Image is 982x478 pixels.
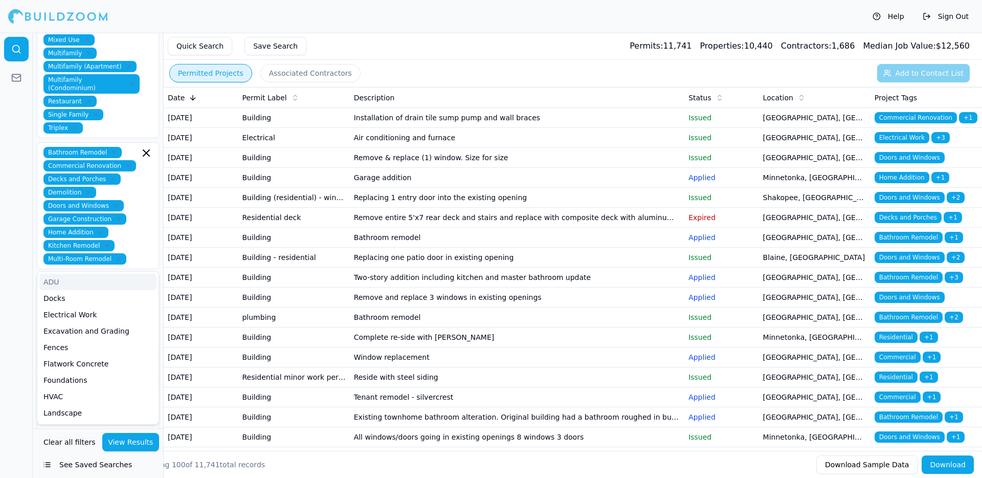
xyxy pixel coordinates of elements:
[688,192,754,203] p: Issued
[350,148,685,168] td: Remove & replace (1) window. Size for size
[164,148,238,168] td: [DATE]
[39,323,157,339] div: Excavation and Grading
[816,455,918,474] button: Download Sample Data
[759,288,871,308] td: [GEOGRAPHIC_DATA], [GEOGRAPHIC_DATA]
[875,332,918,343] span: Residential
[43,96,97,107] span: Restaurant
[875,411,943,423] span: Bathroom Remodel
[43,160,136,171] span: Commercial Renovation
[781,41,832,51] span: Contractors:
[238,347,349,367] td: Building
[759,347,871,367] td: [GEOGRAPHIC_DATA], [GEOGRAPHIC_DATA]
[688,272,754,283] p: Applied
[867,8,909,25] button: Help
[139,460,265,470] div: Showing of total records
[164,108,238,128] td: [DATE]
[39,421,157,438] div: Mechanical Work
[43,61,137,72] span: Multifamily (Apartment)
[875,431,945,443] span: Doors and Windows
[350,447,685,467] td: Building 7 x 10 deck with stairs building 20 x 12 covered deck
[164,367,238,387] td: [DATE]
[238,427,349,447] td: Building
[944,212,962,223] span: + 1
[350,347,685,367] td: Window replacement
[238,128,349,148] td: Electrical
[875,372,918,383] span: Residential
[168,93,185,103] span: Date
[945,232,963,243] span: + 1
[43,122,83,134] span: Triplex
[350,188,685,208] td: Replacing 1 entry door into the existing opening
[41,433,98,451] button: Clear all filters
[923,392,941,403] span: + 1
[39,405,157,421] div: Landscape
[759,328,871,347] td: Minnetonka, [GEOGRAPHIC_DATA]
[688,252,754,263] p: Issued
[759,407,871,427] td: [GEOGRAPHIC_DATA], [GEOGRAPHIC_DATA]
[688,172,754,183] p: Applied
[43,48,97,59] span: Multifamily
[43,213,126,225] span: Garage Construction
[169,64,252,82] button: Permitted Projects
[688,113,754,123] p: Issued
[759,427,871,447] td: Minnetonka, [GEOGRAPHIC_DATA]
[195,461,220,469] span: 11,741
[688,332,754,342] p: Issued
[759,447,871,467] td: [GEOGRAPHIC_DATA], [GEOGRAPHIC_DATA]
[350,308,685,328] td: Bathroom remodel
[43,74,140,94] span: Multifamily (Condominium)
[920,332,938,343] span: + 1
[763,93,793,103] span: Location
[350,108,685,128] td: Installation of drain tile sump pump and wall braces
[688,352,754,362] p: Applied
[39,307,157,323] div: Electrical Work
[922,455,974,474] button: Download
[918,8,974,25] button: Sign Out
[238,447,349,467] td: Building
[43,240,115,251] span: Kitchen Remodel
[43,147,122,158] span: Bathroom Remodel
[945,312,963,323] span: + 2
[39,356,157,372] div: Flatwork Concrete
[630,41,663,51] span: Permits:
[164,188,238,208] td: [DATE]
[164,288,238,308] td: [DATE]
[875,312,943,323] span: Bathroom Remodel
[164,168,238,188] td: [DATE]
[875,93,917,103] span: Project Tags
[688,212,754,223] p: Expired
[875,352,921,363] span: Commercial
[164,208,238,228] td: [DATE]
[875,232,943,243] span: Bathroom Remodel
[688,412,754,422] p: Applied
[688,292,754,302] p: Applied
[875,192,945,203] span: Doors and Windows
[875,392,921,403] span: Commercial
[164,308,238,328] td: [DATE]
[43,253,126,265] span: Multi-Room Remodel
[238,268,349,288] td: Building
[863,40,970,52] div: $ 12,560
[43,34,95,46] span: Mixed Use
[759,308,871,328] td: [GEOGRAPHIC_DATA], [GEOGRAPHIC_DATA]
[688,432,754,442] p: Issued
[238,308,349,328] td: plumbing
[238,188,349,208] td: Building (residential) - window/patio/entry door replacement
[759,128,871,148] td: [GEOGRAPHIC_DATA], [GEOGRAPHIC_DATA]
[350,128,685,148] td: Air conditioning and furnace
[164,387,238,407] td: [DATE]
[947,192,965,203] span: + 2
[947,431,965,443] span: + 1
[164,268,238,288] td: [DATE]
[759,387,871,407] td: [GEOGRAPHIC_DATA], [GEOGRAPHIC_DATA]
[759,367,871,387] td: [GEOGRAPHIC_DATA], [GEOGRAPHIC_DATA]
[238,228,349,248] td: Building
[688,392,754,402] p: Applied
[630,40,691,52] div: 11,741
[43,227,108,238] span: Home Addition
[164,427,238,447] td: [DATE]
[350,268,685,288] td: Two-story addition including kitchen and master bathroom update
[875,172,929,183] span: Home Addition
[172,461,186,469] span: 100
[759,148,871,168] td: [GEOGRAPHIC_DATA], [GEOGRAPHIC_DATA]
